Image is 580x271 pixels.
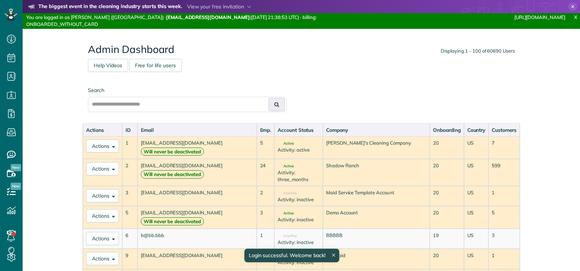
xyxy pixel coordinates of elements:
td: 9 [122,249,138,269]
button: Actions [86,189,119,202]
td: 1 [122,136,138,159]
a: Help Videos [88,59,128,72]
button: Actions [86,232,119,245]
td: 2 [122,159,138,186]
td: 5 [488,206,520,229]
td: [EMAIL_ADDRESS][DOMAIN_NAME] [138,206,257,229]
h2: Admin Dashboard [88,44,515,55]
td: [EMAIL_ADDRESS][DOMAIN_NAME] [138,249,257,269]
strong: Will never be deactivated [141,170,204,179]
strong: [EMAIL_ADDRESS][DOMAIN_NAME] [166,14,250,20]
div: You are logged in as [PERSON_NAME] ([GEOGRAPHIC_DATA]) · ([DATE] 21:38:53 UTC) · billing: ONBOARD... [23,13,386,29]
td: 20 [430,206,464,229]
label: Search [88,87,287,94]
td: [EMAIL_ADDRESS][DOMAIN_NAME] [138,136,257,159]
td: 24 [257,159,275,186]
td: 20 [430,186,464,206]
span: Inactive [278,234,297,238]
td: 20 [430,136,464,159]
td: 5 [122,206,138,229]
td: 1 [488,186,520,206]
button: Actions [86,162,119,175]
strong: Will never be deactivated [141,148,204,156]
button: Actions [86,252,119,265]
td: 5 [257,136,275,159]
a: Free for life users [129,59,182,72]
span: Inactive [278,191,297,195]
div: Actions [86,126,119,134]
strong: The biggest event in the cleaning industry starts this week. [38,3,182,11]
td: ZenMaid [323,249,430,269]
td: 599 [488,159,520,186]
td: 6 [122,229,138,249]
a: [URL][DOMAIN_NAME] [514,14,565,20]
div: Customers [492,126,517,134]
button: Actions [86,209,119,222]
div: Onboarding [433,126,461,134]
div: Activity: inactive [278,196,319,203]
td: US [464,229,489,249]
td: 1 [488,249,520,269]
td: Maid Service Template Account [323,186,430,206]
td: 20 [430,159,464,186]
td: 19 [430,229,464,249]
div: Account Status [278,126,319,134]
span: Active [278,164,294,168]
td: 20 [430,249,464,269]
strong: Will never be deactivated [141,217,204,226]
button: Actions [86,140,119,153]
td: US [464,249,489,269]
span: Active [278,142,294,145]
td: [PERSON_NAME]'s Cleaning Company [323,136,430,159]
td: 3 [488,229,520,249]
div: Activity: active [278,146,319,153]
div: Activity: inactive [278,239,319,246]
td: Demo Account [323,206,430,229]
div: Activity: inactive [278,259,319,266]
div: Login successful. Welcome back! [244,249,339,262]
a: X [571,13,580,22]
td: [EMAIL_ADDRESS][DOMAIN_NAME] [138,186,257,206]
td: US [464,206,489,229]
td: 3 [257,206,275,229]
span: New [11,164,21,171]
div: Emp. [260,126,271,134]
div: ID [125,126,134,134]
td: 2 [257,186,275,206]
td: Shadow Ranch [323,159,430,186]
div: Company [326,126,426,134]
td: US [464,159,489,186]
td: 3 [122,186,138,206]
td: US [464,136,489,159]
td: 7 [488,136,520,159]
div: Activity: three_months [278,169,319,183]
div: Email [141,126,254,134]
div: Country [467,126,486,134]
td: BBBBB [323,229,430,249]
td: [EMAIL_ADDRESS][DOMAIN_NAME] [138,159,257,186]
span: Active [278,211,294,215]
td: b@bb.bbb [138,229,257,249]
div: Activity: inactive [278,216,319,223]
td: US [464,186,489,206]
div: Displaying 1 - 100 of 60690 Users [441,47,515,54]
span: New [11,183,21,190]
td: 1 [257,229,275,249]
